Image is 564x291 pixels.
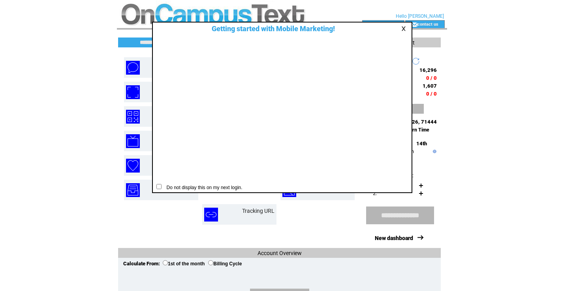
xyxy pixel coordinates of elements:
[126,134,140,148] img: text-to-screen.png
[204,208,218,222] img: tracking-url.png
[419,67,437,73] span: 16,296
[412,21,417,28] img: contact_us_icon.gif
[126,110,140,124] img: qr-codes.png
[416,141,427,146] span: 14th
[417,21,438,26] a: contact us
[208,261,242,267] label: Billing Cycle
[373,190,377,196] span: 2.
[126,159,140,173] img: birthday-wishes.png
[163,185,243,190] span: Do not display this on my next login.
[204,24,335,33] span: Getting started with Mobile Marketing!
[374,21,380,28] img: account_icon.gif
[242,208,274,214] a: Tracking URL
[426,91,437,97] span: 0 / 0
[396,13,444,19] span: Hello [PERSON_NAME]
[163,261,205,267] label: 1st of the month
[426,75,437,81] span: 0 / 0
[423,83,437,89] span: 1,607
[402,119,437,125] span: 76626, 71444
[375,235,413,241] a: New dashboard
[126,183,140,197] img: inbox.png
[126,61,140,75] img: text-blast.png
[431,150,436,153] img: help.gif
[258,250,302,256] span: Account Overview
[123,261,160,267] span: Calculate From:
[163,260,168,265] input: 1st of the month
[126,85,140,99] img: mobile-coupons.png
[208,260,213,265] input: Billing Cycle
[400,127,429,133] span: Eastern Time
